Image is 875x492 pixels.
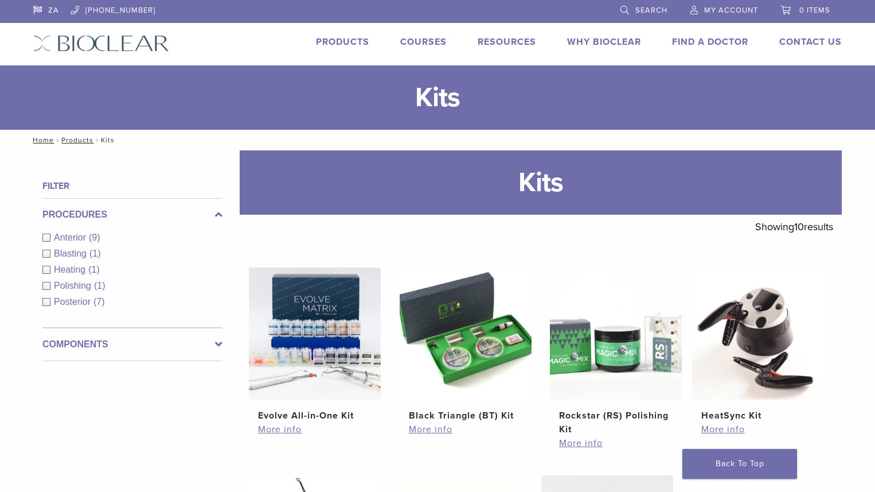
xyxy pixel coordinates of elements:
[249,268,381,400] img: Evolve All-in-One Kit
[692,268,824,400] img: HeatSync Kit
[316,36,369,48] a: Products
[701,423,815,436] a: More info
[89,233,100,242] span: (9)
[478,36,536,48] a: Resources
[89,249,101,258] span: (1)
[409,409,522,423] h2: Black Triangle (BT) Kit
[42,338,222,351] label: Components
[240,150,842,215] h1: Kits
[409,423,522,436] a: More info
[93,297,105,307] span: (7)
[400,268,532,400] img: Black Triangle (BT) Kit
[54,233,89,242] span: Anterior
[672,36,748,48] a: Find A Doctor
[635,6,667,15] span: Search
[61,136,93,144] a: Products
[54,249,89,258] span: Blasting
[550,268,682,400] img: Rockstar (RS) Polishing Kit
[692,268,825,423] a: HeatSync KitHeatSync Kit
[559,409,673,436] h2: Rockstar (RS) Polishing Kit
[54,281,94,290] span: Polishing
[258,409,372,423] h2: Evolve All-in-One Kit
[29,136,54,144] a: Home
[755,215,833,239] p: Showing results
[42,208,222,222] label: Procedures
[93,137,101,143] span: /
[794,220,804,233] span: 10
[54,297,93,307] span: Posterior
[88,265,100,274] span: (1)
[54,137,61,143] span: /
[549,268,683,436] a: Rockstar (RS) Polishing KitRockstar (RS) Polishing Kit
[33,35,169,52] img: Bioclear
[701,409,815,423] h2: HeatSync Kit
[779,36,842,48] a: Contact Us
[258,423,372,436] a: More info
[559,436,673,450] a: More info
[799,6,830,15] span: 0 items
[400,36,447,48] a: Courses
[399,268,533,423] a: Black Triangle (BT) KitBlack Triangle (BT) Kit
[567,36,641,48] a: Why Bioclear
[94,281,106,290] span: (1)
[248,268,382,423] a: Evolve All-in-One KitEvolve All-in-One Kit
[25,130,850,150] nav: Kits
[682,449,797,479] a: Back To Top
[42,179,222,193] h4: Filter
[704,6,758,15] span: My Account
[54,265,88,274] span: Heating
